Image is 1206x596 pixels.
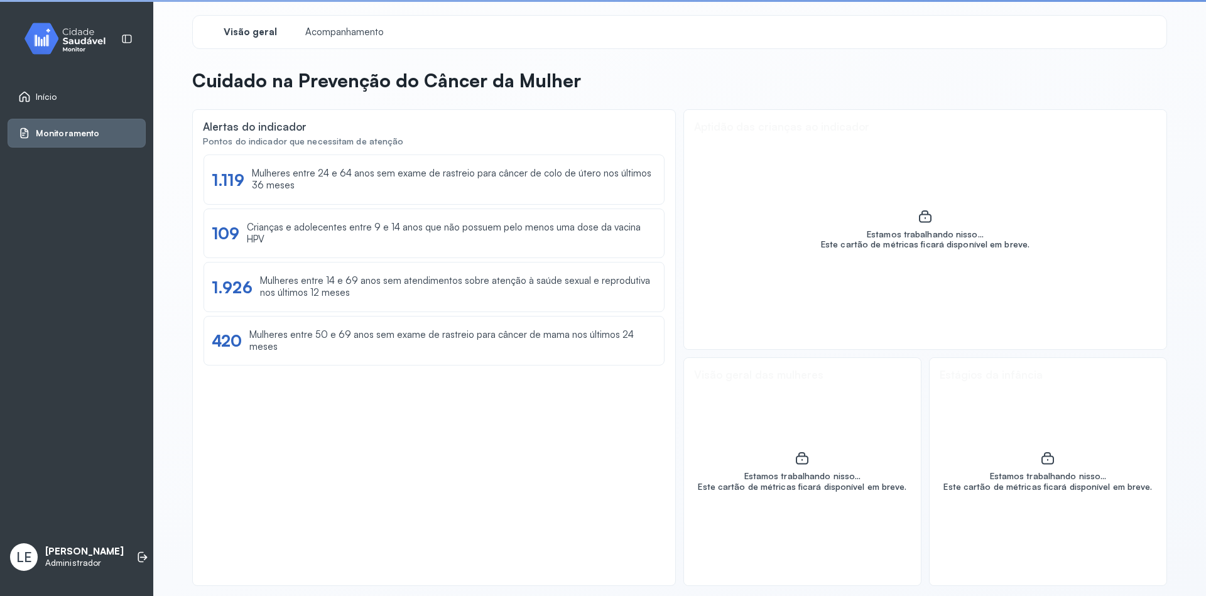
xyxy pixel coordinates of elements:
[821,229,1029,240] div: Estamos trabalhando nisso...
[18,90,135,103] a: Início
[13,20,126,57] img: monitor.svg
[943,471,1152,482] div: Estamos trabalhando nisso...
[45,546,124,558] p: [PERSON_NAME]
[36,128,99,139] span: Monitoramento
[224,26,277,38] span: Visão geral
[36,92,57,102] span: Início
[212,331,242,350] div: 420
[203,120,307,133] div: Alertas do indicador
[943,482,1152,492] div: Este cartão de métricas ficará disponível em breve.
[249,329,656,353] div: Mulheres entre 50 e 69 anos sem exame de rastreio para câncer de mama nos últimos 24 meses
[260,275,656,299] div: Mulheres entre 14 e 69 anos sem atendimentos sobre atenção à saúde sexual e reprodutiva nos últim...
[212,224,239,243] div: 109
[192,69,581,92] p: Cuidado na Prevenção do Câncer da Mulher
[16,549,32,565] span: LE
[18,127,135,139] a: Monitoramento
[698,471,906,482] div: Estamos trabalhando nisso...
[212,170,244,190] div: 1.119
[305,26,384,38] span: Acompanhamento
[247,222,656,246] div: Crianças e adolecentes entre 9 e 14 anos que não possuem pelo menos uma dose da vacina HPV
[212,278,253,297] div: 1.926
[252,168,656,192] div: Mulheres entre 24 e 64 anos sem exame de rastreio para câncer de colo de útero nos últimos 36 meses
[45,558,124,568] p: Administrador
[203,136,665,147] div: Pontos do indicador que necessitam de atenção
[821,239,1029,250] div: Este cartão de métricas ficará disponível em breve.
[698,482,906,492] div: Este cartão de métricas ficará disponível em breve.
